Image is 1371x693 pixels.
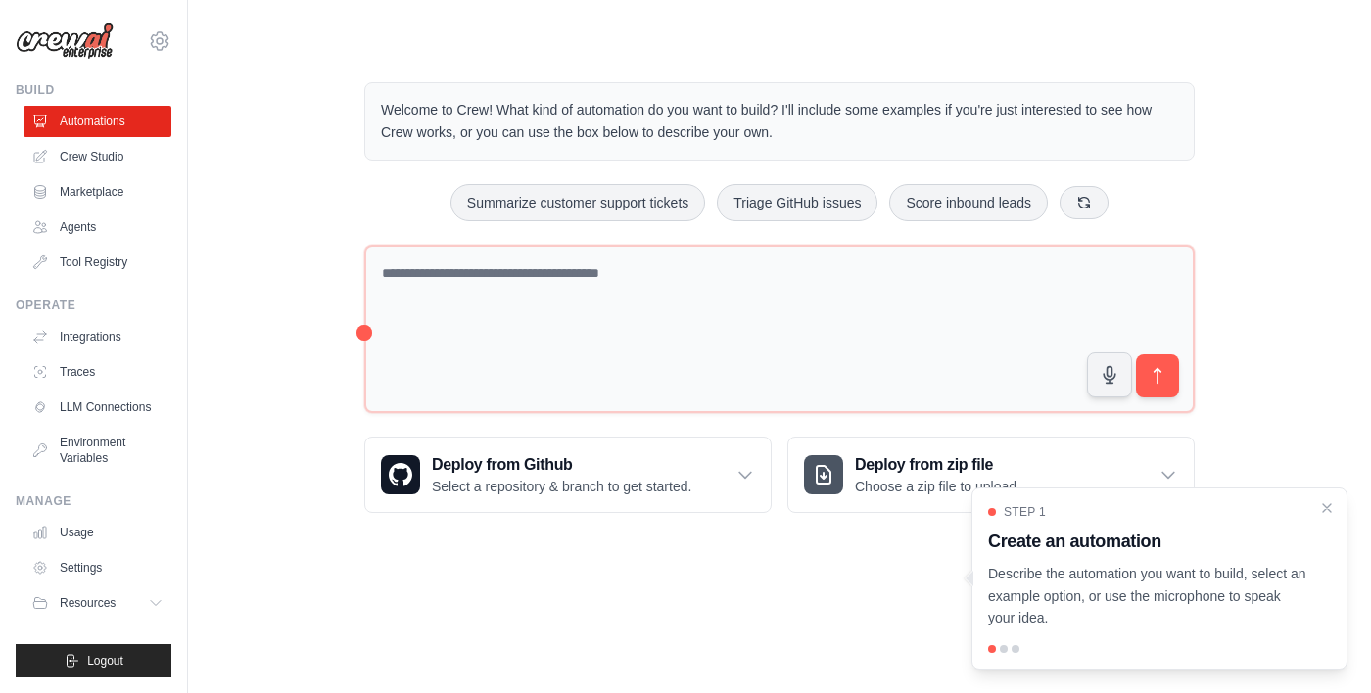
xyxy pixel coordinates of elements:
button: Summarize customer support tickets [450,184,705,221]
button: Score inbound leads [889,184,1048,221]
button: Logout [16,644,171,677]
h3: Create an automation [988,528,1307,555]
button: Close walkthrough [1319,500,1335,516]
iframe: Chat Widget [1273,599,1371,693]
p: Welcome to Crew! What kind of automation do you want to build? I'll include some examples if you'... [381,99,1178,144]
div: Manage [16,493,171,509]
a: Environment Variables [24,427,171,474]
h3: Deploy from Github [432,453,691,477]
a: Agents [24,211,171,243]
h3: Deploy from zip file [855,453,1020,477]
div: Operate [16,298,171,313]
a: Settings [24,552,171,583]
p: Choose a zip file to upload. [855,477,1020,496]
div: Build [16,82,171,98]
a: Automations [24,106,171,137]
p: Describe the automation you want to build, select an example option, or use the microphone to spe... [988,563,1307,629]
a: Integrations [24,321,171,352]
p: Select a repository & branch to get started. [432,477,691,496]
a: Crew Studio [24,141,171,172]
img: Logo [16,23,114,60]
button: Triage GitHub issues [717,184,877,221]
a: Marketplace [24,176,171,208]
a: Traces [24,356,171,388]
span: Resources [60,595,116,611]
a: Usage [24,517,171,548]
a: Tool Registry [24,247,171,278]
span: Step 1 [1004,504,1046,520]
button: Resources [24,587,171,619]
span: Logout [87,653,123,669]
a: LLM Connections [24,392,171,423]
